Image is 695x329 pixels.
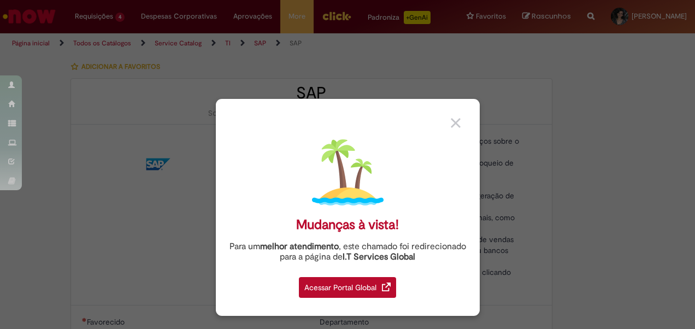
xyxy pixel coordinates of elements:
a: I.T Services Global [343,245,415,262]
a: Acessar Portal Global [299,271,396,298]
div: Acessar Portal Global [299,277,396,298]
div: Para um , este chamado foi redirecionado para a página de [224,242,472,262]
strong: melhor atendimento [260,241,339,252]
img: close_button_grey.png [451,118,461,128]
div: Mudanças à vista! [296,217,399,233]
img: redirect_link.png [382,283,391,291]
img: island.png [312,137,384,208]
